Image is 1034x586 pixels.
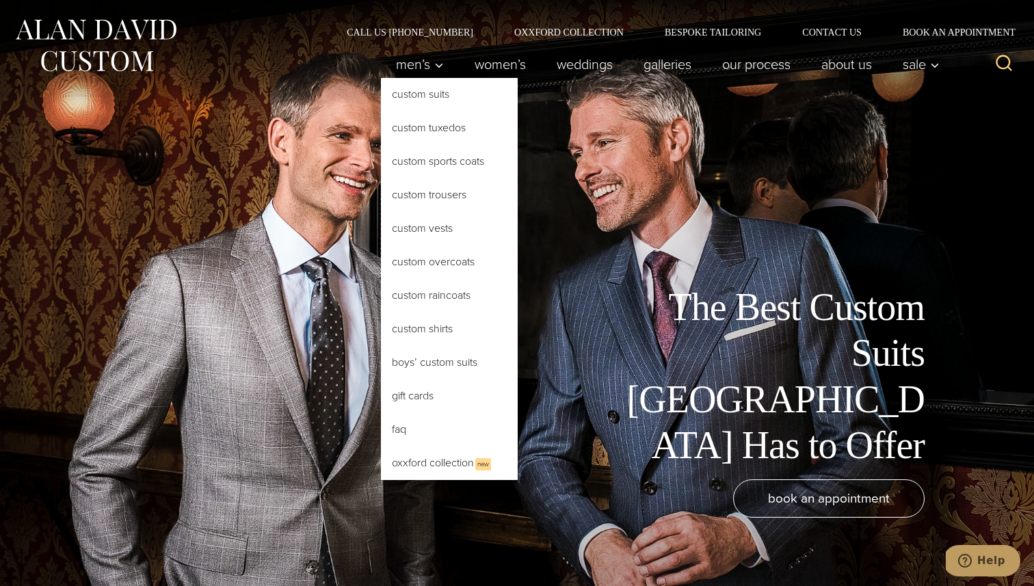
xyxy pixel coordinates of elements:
[946,545,1020,579] iframe: Opens a widget where you can chat to one of our agents
[381,447,518,480] a: Oxxford CollectionNew
[381,413,518,446] a: FAQ
[326,27,1020,37] nav: Secondary Navigation
[475,458,491,470] span: New
[381,312,518,345] a: Custom Shirts
[707,51,806,78] a: Our Process
[381,51,460,78] button: Men’s sub menu toggle
[987,48,1020,81] button: View Search Form
[381,379,518,412] a: Gift Cards
[617,284,925,468] h1: The Best Custom Suits [GEOGRAPHIC_DATA] Has to Offer
[542,51,628,78] a: weddings
[381,51,947,78] nav: Primary Navigation
[888,51,947,78] button: Sale sub menu toggle
[381,145,518,178] a: Custom Sports Coats
[381,212,518,245] a: Custom Vests
[494,27,644,37] a: Oxxford Collection
[381,245,518,278] a: Custom Overcoats
[381,178,518,211] a: Custom Trousers
[644,27,782,37] a: Bespoke Tailoring
[381,279,518,312] a: Custom Raincoats
[326,27,494,37] a: Call Us [PHONE_NUMBER]
[733,479,925,518] a: book an appointment
[882,27,1020,37] a: Book an Appointment
[782,27,882,37] a: Contact Us
[768,488,890,508] span: book an appointment
[460,51,542,78] a: Women’s
[381,346,518,379] a: Boys’ Custom Suits
[806,51,888,78] a: About Us
[14,15,178,76] img: Alan David Custom
[628,51,707,78] a: Galleries
[381,78,518,111] a: Custom Suits
[381,111,518,144] a: Custom Tuxedos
